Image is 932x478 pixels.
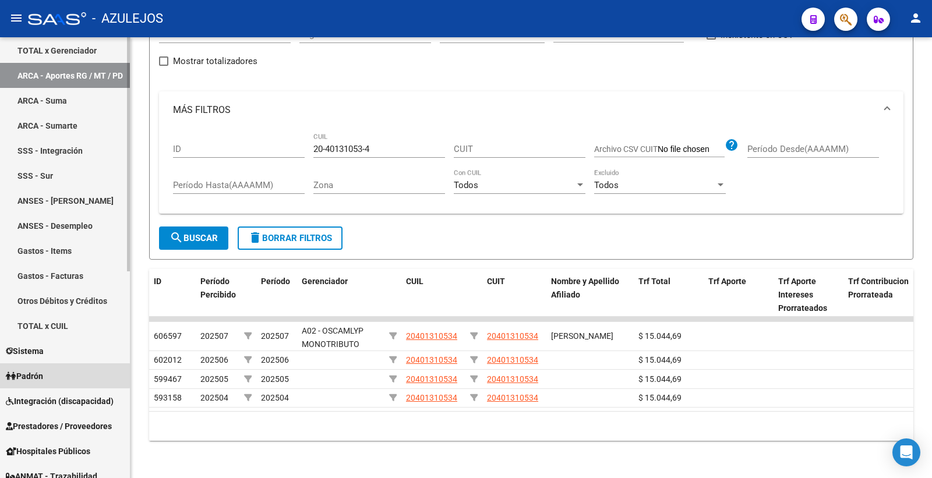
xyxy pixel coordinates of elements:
mat-icon: delete [248,231,262,245]
div: Open Intercom Messenger [892,438,920,466]
span: 202507 [261,331,289,341]
span: Sistema [6,345,44,357]
datatable-header-cell: Nombre y Apellido Afiliado [546,269,634,320]
mat-panel-title: MÁS FILTROS [173,104,875,116]
span: [PERSON_NAME] [551,331,613,341]
datatable-header-cell: Trf Contribucion Prorrateada [843,269,913,320]
span: A02 - OSCAMLYP MONOTRIBUTO [302,326,363,349]
span: Gerenciador [302,277,348,286]
span: Borrar Filtros [248,233,332,243]
mat-icon: menu [9,11,23,25]
mat-icon: person [909,11,923,25]
span: Trf Total [638,277,670,286]
span: Integración (discapacidad) [6,395,114,408]
datatable-header-cell: Período Percibido [196,269,239,320]
datatable-header-cell: Trf Aporte [704,269,774,320]
div: MÁS FILTROS [159,129,903,214]
span: Hospitales Públicos [6,445,90,458]
span: $ 15.044,69 [638,374,682,384]
span: Prestadores / Proveedores [6,420,112,433]
span: $ 15.044,69 [638,355,682,364]
datatable-header-cell: CUIL [401,269,465,320]
datatable-header-cell: Período [256,269,297,320]
span: Mostrar totalizadores [173,54,257,68]
mat-expansion-panel-header: MÁS FILTROS [159,91,903,129]
span: $ 15.044,69 [638,331,682,341]
span: Buscar [170,233,218,243]
span: 20401310534 [487,331,538,341]
span: CUIT [487,277,505,286]
button: Buscar [159,226,228,250]
span: Archivo CSV CUIT [594,144,658,154]
span: Todos [594,180,619,190]
datatable-header-cell: CUIT [482,269,546,320]
span: 20401310534 [487,355,538,364]
mat-icon: help [725,138,739,152]
span: 202505 [200,374,228,384]
span: $ 15.044,69 [638,393,682,402]
span: 202506 [261,355,289,364]
span: 20401310534 [487,393,538,402]
span: Todos [454,180,478,190]
span: 20401310534 [487,374,538,384]
span: 202504 [261,393,289,402]
datatable-header-cell: Trf Aporte Intereses Prorrateados [774,269,843,320]
span: ID [154,277,161,286]
datatable-header-cell: Trf Total [634,269,704,320]
button: Borrar Filtros [238,226,343,250]
span: 202504 [200,393,228,402]
span: Trf Aporte [708,277,746,286]
span: Trf Contribucion Prorrateada [848,277,909,299]
span: 202507 [200,331,228,341]
span: 202505 [261,374,289,384]
span: 599467 [154,374,182,384]
span: Padrón [6,370,43,383]
span: Trf Aporte Intereses Prorrateados [778,277,827,313]
input: Archivo CSV CUIT [658,144,725,155]
span: Período [261,277,290,286]
datatable-header-cell: ID [149,269,196,320]
span: Nombre y Apellido Afiliado [551,277,619,299]
span: 20401310534 [406,355,457,364]
span: 202506 [200,355,228,364]
span: Período Percibido [200,277,236,299]
span: 20401310534 [406,331,457,341]
span: 602012 [154,355,182,364]
span: 20401310534 [406,393,457,402]
span: 606597 [154,331,182,341]
span: 20401310534 [406,374,457,384]
span: 593158 [154,393,182,402]
mat-icon: search [170,231,183,245]
datatable-header-cell: Gerenciador [297,269,384,320]
span: - AZULEJOS [92,6,163,31]
span: CUIL [406,277,423,286]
